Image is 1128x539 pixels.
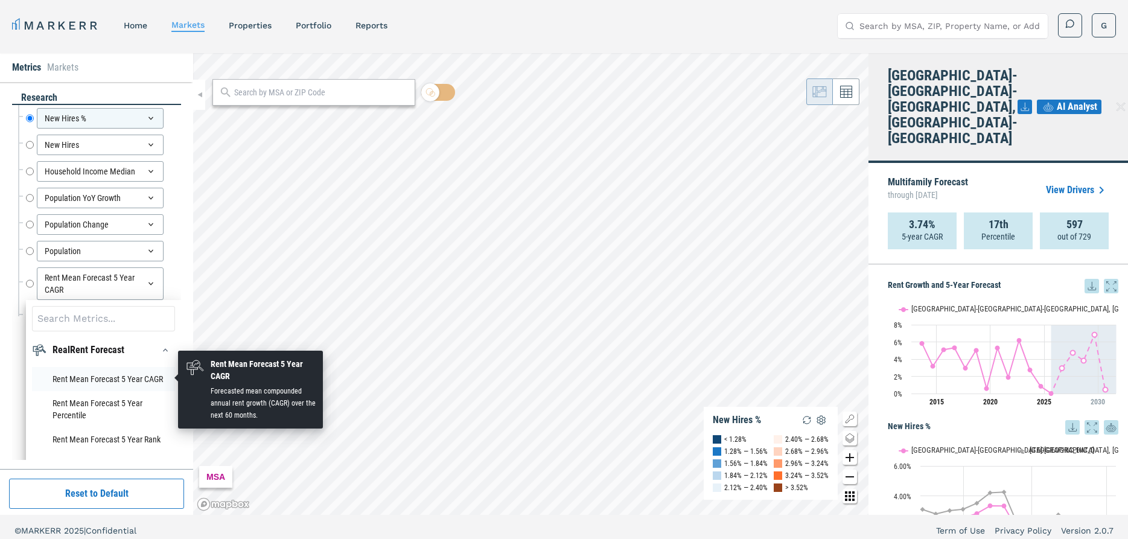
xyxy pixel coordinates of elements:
[1091,398,1105,406] tspan: 2030
[1061,525,1114,537] a: Version 2.0.7
[975,500,980,505] path: Monday, 14 Dec, 19:00, 3.51. USA.
[724,433,747,445] div: < 1.28%
[888,293,1118,414] div: Rent Growth and 5-Year Forecast. Highcharts interactive chart.
[920,507,925,512] path: Wednesday, 14 Dec, 19:00, 3.1. USA.
[859,14,1040,38] input: Search by MSA, ZIP, Property Name, or Address
[37,188,164,208] div: Population YoY Growth
[785,458,829,470] div: 2.96% — 3.24%
[1037,100,1101,114] button: AI Analyst
[713,414,761,426] div: New Hires %
[961,506,966,511] path: Sunday, 14 Dec, 19:00, 3.11. USA.
[995,525,1051,537] a: Privacy Policy
[32,391,175,427] li: Rent Mean Forecast 5 Year Percentile
[981,231,1015,243] p: Percentile
[888,177,968,203] p: Multifamily Forecast
[37,241,164,261] div: Population
[942,347,946,352] path: Saturday, 29 Aug, 20:00, 5.09. Boston-Cambridge-Newton, MA-NH.
[920,341,925,346] path: Thursday, 29 Aug, 20:00, 5.82. Boston-Cambridge-Newton, MA-NH.
[1071,350,1075,355] path: Sunday, 29 Aug, 20:00, 4.73. Boston-Cambridge-Newton, MA-NH.
[1103,387,1108,392] path: Thursday, 29 Aug, 20:00, 0.46. Boston-Cambridge-Newton, MA-NH.
[211,358,316,382] div: Rent Mean Forecast 5 Year CAGR
[12,60,41,75] li: Metrics
[1002,503,1007,508] path: Thursday, 14 Dec, 19:00, 3.33. Boston-Cambridge-Newton, MA-NH.
[1039,384,1044,389] path: Thursday, 29 Aug, 20:00, 0.84. Boston-Cambridge-Newton, MA-NH.
[156,340,175,360] button: RealRent ForecastRealRent Forecast
[1030,445,1094,454] text: [GEOGRAPHIC_DATA]
[948,508,952,513] path: Saturday, 14 Dec, 19:00, 3.02. USA.
[724,482,768,494] div: 2.12% — 2.40%
[897,445,1005,455] button: Show Boston-Cambridge-Newton, MA-NH
[197,497,250,511] a: Mapbox logo
[211,385,316,421] div: Forecasted mean compounded annual rent growth (CAGR) over the next 60 months.
[53,343,124,357] div: RealRent Forecast
[1092,332,1097,337] path: Wednesday, 29 Aug, 20:00, 6.85. Boston-Cambridge-Newton, MA-NH.
[1049,391,1054,396] path: Friday, 29 Aug, 20:00, 0. Boston-Cambridge-Newton, MA-NH.
[894,356,902,364] text: 4%
[37,267,164,300] div: Rent Mean Forecast 5 Year CAGR
[1002,490,1007,494] path: Thursday, 14 Dec, 19:00, 4.26. USA.
[724,458,768,470] div: 1.56% — 1.84%
[9,479,184,509] button: Reset to Default
[894,321,902,330] text: 8%
[1006,375,1011,380] path: Sunday, 29 Aug, 20:00, 1.88. Boston-Cambridge-Newton, MA-NH.
[894,339,902,347] text: 6%
[1092,13,1116,37] button: G
[1046,183,1109,197] a: View Drivers
[888,68,1018,146] h4: [GEOGRAPHIC_DATA]-[GEOGRAPHIC_DATA]-[GEOGRAPHIC_DATA], [GEOGRAPHIC_DATA]-[GEOGRAPHIC_DATA]
[32,427,175,451] li: Rent Mean Forecast 5 Year Rank
[1057,100,1097,114] span: AI Analyst
[64,526,86,535] span: 2025 |
[199,466,232,488] div: MSA
[47,60,78,75] li: Markets
[984,386,989,391] path: Thursday, 29 Aug, 20:00, 0.58. Boston-Cambridge-Newton, MA-NH.
[902,231,943,243] p: 5-year CAGR
[785,433,829,445] div: 2.40% — 2.68%
[843,450,857,465] button: Zoom in map button
[1101,19,1107,31] span: G
[724,445,768,458] div: 1.28% — 1.56%
[989,218,1009,231] strong: 17th
[37,214,164,235] div: Population Change
[983,398,998,406] tspan: 2020
[32,367,175,451] div: RealRent ForecastRealRent Forecast
[32,367,175,391] li: Rent Mean Forecast 5 Year CAGR
[894,390,902,398] text: 0%
[355,21,387,30] a: reports
[12,91,181,105] div: research
[37,135,164,155] div: New Hires
[1017,338,1022,343] path: Monday, 29 Aug, 20:00, 6.17. Boston-Cambridge-Newton, MA-NH.
[988,503,993,508] path: Wednesday, 14 Dec, 19:00, 3.34. Boston-Cambridge-Newton, MA-NH.
[785,470,829,482] div: 3.24% — 3.52%
[843,489,857,503] button: Other options map button
[37,161,164,182] div: Household Income Median
[229,21,272,30] a: properties
[814,413,829,427] img: Settings
[37,108,164,129] div: New Hires %
[934,511,938,516] path: Friday, 14 Dec, 19:00, 2.8. USA.
[14,526,21,535] span: ©
[936,525,985,537] a: Term of Use
[21,526,64,535] span: MARKERR
[32,306,175,331] input: Search Metrics...
[909,218,935,231] strong: 3.74%
[124,21,147,30] a: home
[952,345,957,350] path: Monday, 29 Aug, 20:00, 5.32. Boston-Cambridge-Newton, MA-NH.
[12,17,100,34] a: MARKERR
[897,304,1005,314] button: Show Boston-Cambridge-Newton, MA-NH
[1056,512,1061,517] path: Tuesday, 14 Dec, 19:00, 2.74. USA.
[931,363,935,368] path: Friday, 29 Aug, 20:00, 3.18. Boston-Cambridge-Newton, MA-NH.
[785,482,808,494] div: > 3.52%
[785,445,829,458] div: 2.68% — 2.96%
[843,470,857,484] button: Zoom out map button
[32,343,46,357] img: RealRent Forecast
[974,348,979,352] path: Wednesday, 29 Aug, 20:00, 5.02. Boston-Cambridge-Newton, MA-NH.
[963,366,968,371] path: Tuesday, 29 Aug, 20:00, 2.95. Boston-Cambridge-Newton, MA-NH.
[1028,368,1033,372] path: Tuesday, 29 Aug, 20:00, 2.74. Boston-Cambridge-Newton, MA-NH.
[193,53,868,515] canvas: Map
[929,398,944,406] tspan: 2015
[888,187,968,203] span: through [DATE]
[975,511,980,516] path: Monday, 14 Dec, 19:00, 2.82. Boston-Cambridge-Newton, MA-NH.
[234,86,409,99] input: Search by MSA or ZIP Code
[888,279,1118,293] h5: Rent Growth and 5-Year Forecast
[1060,366,1065,371] path: Saturday, 29 Aug, 20:00, 2.94. Boston-Cambridge-Newton, MA-NH.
